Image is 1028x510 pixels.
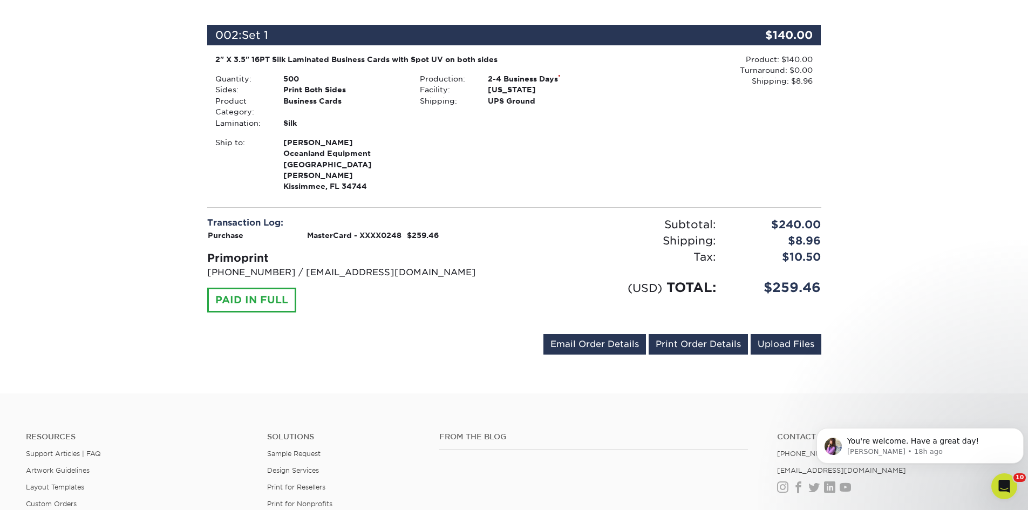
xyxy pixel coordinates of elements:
[480,84,616,95] div: [US_STATE]
[777,432,1002,441] a: Contact
[777,450,844,458] a: [PHONE_NUMBER]
[628,281,662,295] small: (USD)
[439,432,748,441] h4: From the Blog
[275,73,412,84] div: 500
[480,73,616,84] div: 2-4 Business Days
[751,334,821,355] a: Upload Files
[514,233,724,249] div: Shipping:
[267,432,423,441] h4: Solutions
[207,137,275,192] div: Ship to:
[26,432,251,441] h4: Resources
[514,249,724,265] div: Tax:
[208,231,243,240] strong: Purchase
[543,334,646,355] a: Email Order Details
[207,73,275,84] div: Quantity:
[275,118,412,128] div: Silk
[724,233,829,249] div: $8.96
[215,54,609,65] div: 2" X 3.5" 16PT Silk Laminated Business Cards with Spot UV on both sides
[267,500,332,508] a: Print for Nonprofits
[480,96,616,106] div: UPS Ground
[283,159,404,181] span: [GEOGRAPHIC_DATA][PERSON_NAME]
[812,405,1028,481] iframe: Intercom notifications message
[307,231,401,240] strong: MasterCard - XXXX0248
[26,466,90,474] a: Artwork Guidelines
[412,84,480,95] div: Facility:
[207,25,719,45] div: 002:
[777,466,906,474] a: [EMAIL_ADDRESS][DOMAIN_NAME]
[26,450,101,458] a: Support Articles | FAQ
[275,96,412,118] div: Business Cards
[412,96,480,106] div: Shipping:
[991,473,1017,499] iframe: Intercom live chat
[267,483,325,491] a: Print for Resellers
[283,148,404,159] span: Oceanland Equipment
[275,84,412,95] div: Print Both Sides
[267,450,321,458] a: Sample Request
[724,278,829,297] div: $259.46
[1013,473,1026,482] span: 10
[724,249,829,265] div: $10.50
[207,216,506,229] div: Transaction Log:
[207,84,275,95] div: Sides:
[616,54,813,87] div: Product: $140.00 Turnaround: $0.00 Shipping: $8.96
[283,137,404,148] span: [PERSON_NAME]
[412,73,480,84] div: Production:
[207,288,296,312] div: PAID IN FULL
[666,280,716,295] span: TOTAL:
[649,334,748,355] a: Print Order Details
[267,466,319,474] a: Design Services
[407,231,439,240] strong: $259.46
[283,137,404,191] strong: Kissimmee, FL 34744
[719,25,821,45] div: $140.00
[207,96,275,118] div: Product Category:
[207,118,275,128] div: Lamination:
[724,216,829,233] div: $240.00
[242,29,268,42] span: Set 1
[514,216,724,233] div: Subtotal:
[207,266,506,279] p: [PHONE_NUMBER] / [EMAIL_ADDRESS][DOMAIN_NAME]
[207,250,506,266] div: Primoprint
